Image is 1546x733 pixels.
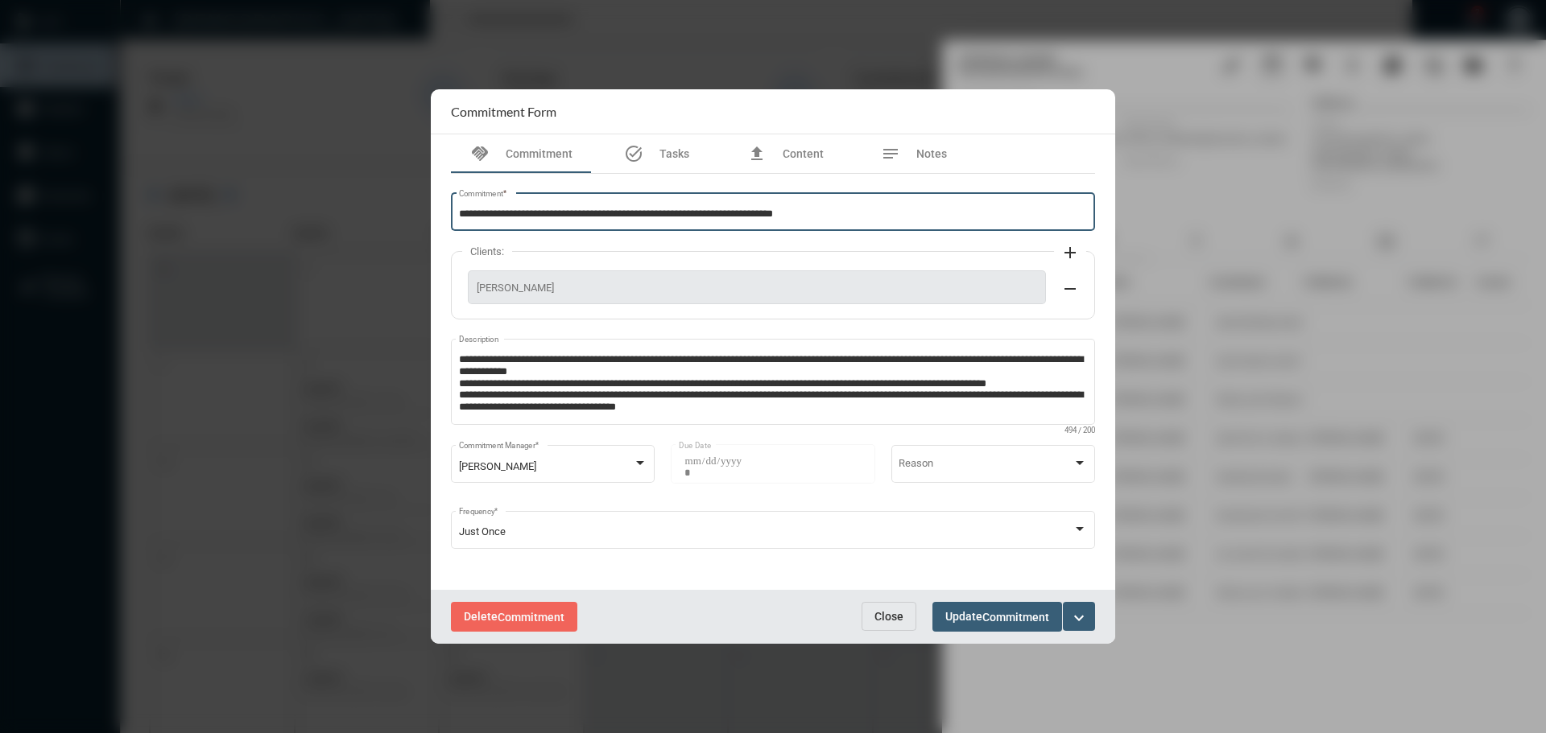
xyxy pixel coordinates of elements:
span: Just Once [459,525,506,537]
mat-icon: file_upload [747,144,767,163]
span: Close [874,610,903,623]
span: [PERSON_NAME] [459,460,536,472]
span: Commitment [506,147,573,160]
button: UpdateCommitment [932,602,1062,632]
mat-icon: remove [1060,279,1080,299]
span: Notes [916,147,947,160]
span: Commitment [498,611,564,624]
span: Commitment [982,611,1049,624]
span: Update [945,610,1049,623]
span: [PERSON_NAME] [477,282,1037,294]
mat-icon: add [1060,243,1080,262]
mat-icon: task_alt [624,144,643,163]
h2: Commitment Form [451,104,556,119]
span: Content [783,147,824,160]
label: Clients: [462,245,512,257]
mat-icon: notes [881,144,900,163]
mat-hint: 494 / 200 [1064,426,1095,435]
button: Close [862,602,916,631]
mat-icon: expand_more [1069,608,1089,628]
button: DeleteCommitment [451,602,577,632]
span: Delete [464,610,564,623]
mat-icon: handshake [470,144,490,163]
span: Tasks [659,147,689,160]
